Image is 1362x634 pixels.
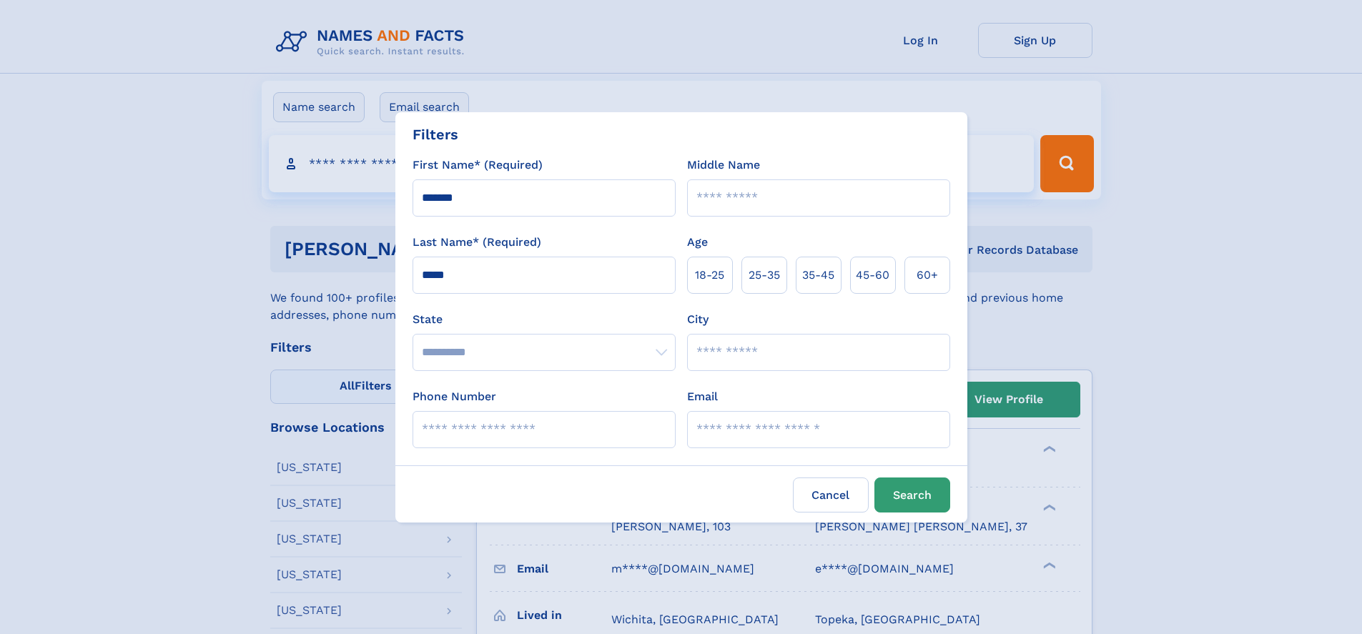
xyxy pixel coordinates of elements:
[695,267,724,284] span: 18‑25
[413,234,541,251] label: Last Name* (Required)
[413,157,543,174] label: First Name* (Required)
[413,388,496,405] label: Phone Number
[917,267,938,284] span: 60+
[687,234,708,251] label: Age
[687,388,718,405] label: Email
[793,477,869,512] label: Cancel
[413,124,458,145] div: Filters
[874,477,950,512] button: Search
[856,267,889,284] span: 45‑60
[749,267,780,284] span: 25‑35
[687,311,709,328] label: City
[413,311,676,328] label: State
[687,157,760,174] label: Middle Name
[802,267,834,284] span: 35‑45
